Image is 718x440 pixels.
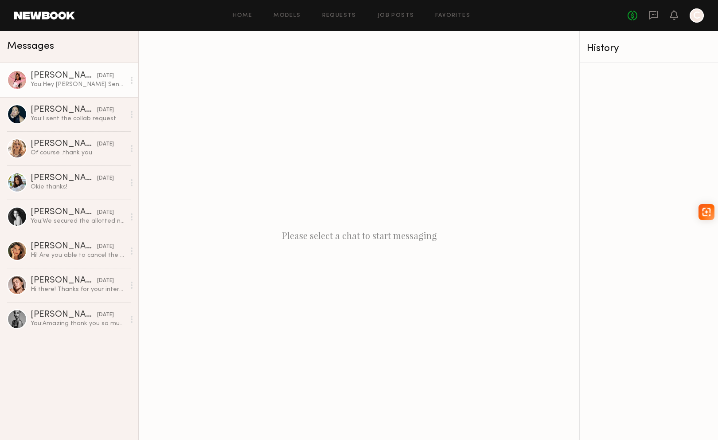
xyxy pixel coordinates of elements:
[97,311,114,319] div: [DATE]
[97,72,114,80] div: [DATE]
[139,31,579,440] div: Please select a chat to start messaging
[378,13,414,19] a: Job Posts
[31,285,125,294] div: Hi there! Thanks for your interest :) Is there any flexibility in the budget? Typically for an ed...
[31,174,97,183] div: [PERSON_NAME]
[690,8,704,23] a: C
[31,251,125,259] div: Hi! Are you able to cancel the job please? Just want to make sure you don’t send products my way....
[587,43,711,54] div: History
[31,183,125,191] div: Okie thanks!
[97,140,114,149] div: [DATE]
[31,276,97,285] div: [PERSON_NAME]
[7,41,54,51] span: Messages
[31,149,125,157] div: Of course .thank you
[31,114,125,123] div: You: I sent the collab request
[31,71,97,80] div: [PERSON_NAME]
[97,106,114,114] div: [DATE]
[31,106,97,114] div: [PERSON_NAME]
[31,242,97,251] div: [PERSON_NAME]
[97,208,114,217] div: [DATE]
[31,217,125,225] div: You: We secured the allotted number of partnerships. I will reach out if we need additional conte...
[31,319,125,328] div: You: Amazing thank you so much [PERSON_NAME]
[435,13,470,19] a: Favorites
[97,277,114,285] div: [DATE]
[233,13,253,19] a: Home
[31,310,97,319] div: [PERSON_NAME]
[97,243,114,251] div: [DATE]
[31,80,125,89] div: You: Hey [PERSON_NAME] Sending over tracking USPS • 420100369300110597204752009596
[322,13,356,19] a: Requests
[31,140,97,149] div: [PERSON_NAME]
[31,208,97,217] div: [PERSON_NAME]
[273,13,300,19] a: Models
[97,174,114,183] div: [DATE]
